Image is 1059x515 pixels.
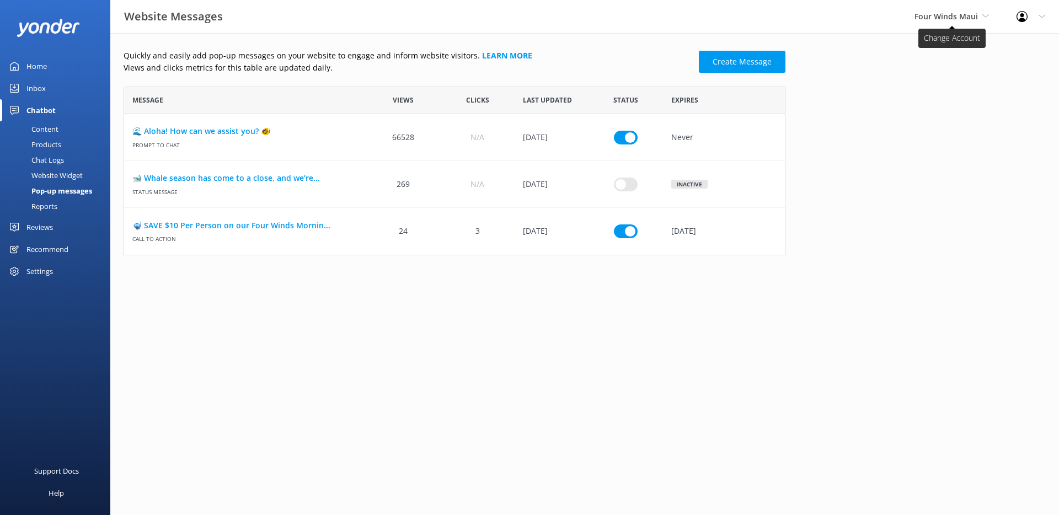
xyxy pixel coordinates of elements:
div: Never [663,114,785,161]
div: Reports [7,199,57,214]
a: Content [7,121,110,137]
a: Website Widget [7,168,110,183]
div: Settings [26,260,53,282]
div: 31 Jul 2025 [515,114,589,161]
a: Learn more [482,50,532,61]
div: Chat Logs [7,152,64,168]
p: Views and clicks metrics for this table are updated daily. [124,62,692,74]
div: 269 [366,161,440,208]
div: Recommend [26,238,68,260]
div: Home [26,55,47,77]
a: Create Message [699,51,785,73]
span: Views [393,95,414,105]
a: 🤿 SAVE $10 Per Person on our Four Winds Mornin... [132,219,358,232]
a: Products [7,137,110,152]
div: Pop-up messages [7,183,92,199]
span: Call to action [132,232,358,243]
div: 3 [440,208,514,255]
div: 24 [366,208,440,255]
span: Expires [671,95,698,105]
div: Content [7,121,58,137]
h3: Website Messages [124,8,223,25]
span: Four Winds Maui [914,11,978,22]
span: N/A [470,131,484,143]
span: Last updated [523,95,572,105]
div: row [124,161,785,208]
div: 12 Aug 2025 [515,208,589,255]
div: Inactive [671,180,708,189]
div: Website Widget [7,168,83,183]
div: Products [7,137,61,152]
div: Reviews [26,216,53,238]
span: Message [132,95,163,105]
div: Help [49,482,64,504]
a: Reports [7,199,110,214]
a: Chat Logs [7,152,110,168]
div: [DATE] [663,208,785,255]
div: row [124,208,785,255]
div: 66528 [366,114,440,161]
span: Status [613,95,638,105]
span: N/A [470,178,484,190]
span: Clicks [466,95,489,105]
div: Chatbot [26,99,56,121]
a: 🌊 Aloha! How can we assist you? 🐠 [132,125,358,137]
span: Prompt to Chat [132,137,358,149]
p: Quickly and easily add pop-up messages on your website to engage and inform website visitors. [124,50,692,62]
div: row [124,114,785,161]
span: Status message [132,184,358,196]
div: Support Docs [34,460,79,482]
a: Pop-up messages [7,183,110,199]
div: 08 May 2025 [515,161,589,208]
img: yonder-white-logo.png [17,19,80,37]
div: Inbox [26,77,46,99]
div: grid [124,114,785,255]
a: 🐋 Whale season has come to a close, and we’re... [132,172,358,184]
